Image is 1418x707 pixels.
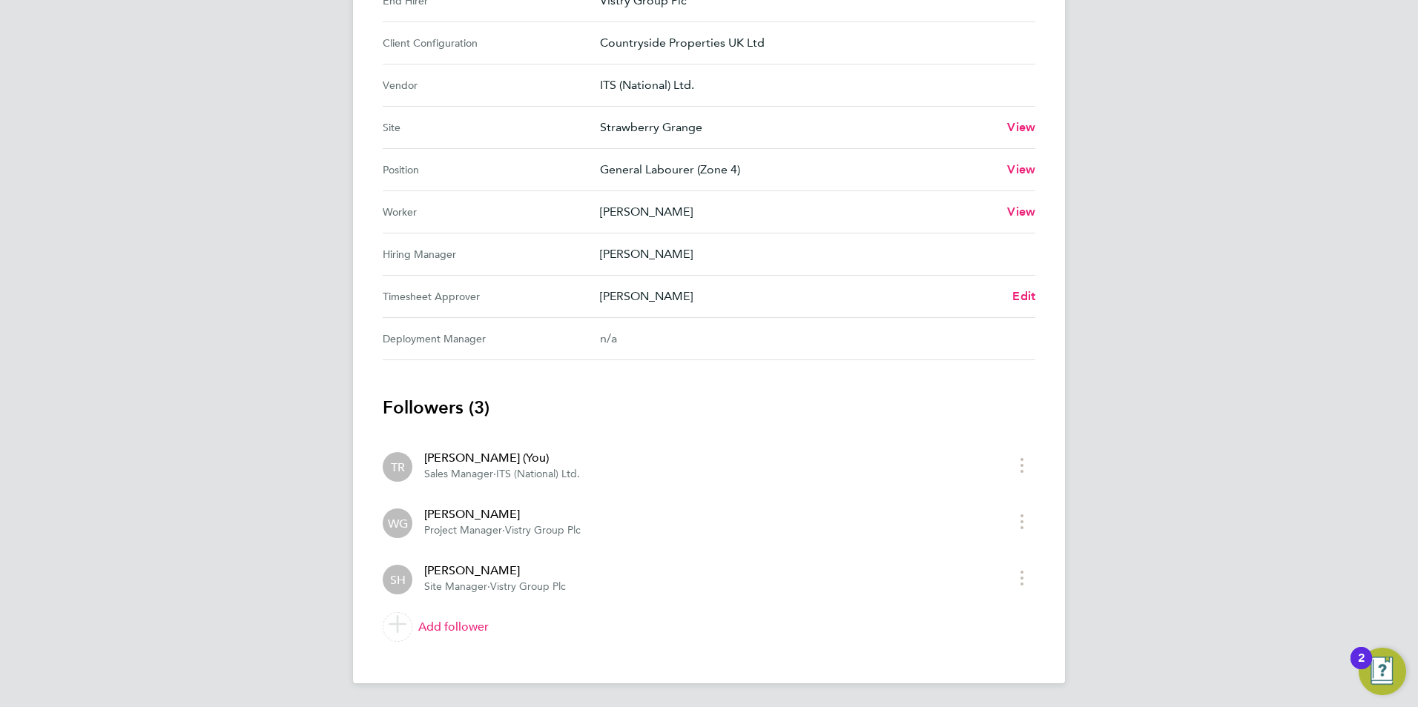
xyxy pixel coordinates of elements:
[383,288,600,305] div: Timesheet Approver
[496,468,580,480] span: ITS (National) Ltd.
[502,524,505,537] span: ·
[600,34,1023,52] p: Countryside Properties UK Ltd
[383,119,600,136] div: Site
[383,452,412,482] div: Tanya Rowse (You)
[383,606,1035,648] a: Add follower
[1007,205,1035,219] span: View
[1007,203,1035,221] a: View
[600,288,1000,305] p: [PERSON_NAME]
[424,505,581,523] div: [PERSON_NAME]
[600,161,995,179] p: General Labourer (Zone 4)
[600,203,995,221] p: [PERSON_NAME]
[383,330,600,348] div: Deployment Manager
[383,203,600,221] div: Worker
[600,119,995,136] p: Strawberry Grange
[493,468,496,480] span: ·
[1009,510,1035,533] button: timesheet menu
[600,76,1023,94] p: ITS (National) Ltd.
[424,449,580,467] div: [PERSON_NAME] (You)
[1007,162,1035,176] span: View
[1007,120,1035,134] span: View
[424,562,566,580] div: [PERSON_NAME]
[600,330,1012,348] div: n/a
[1358,658,1365,677] div: 2
[1009,454,1035,477] button: timesheet menu
[1012,289,1035,303] span: Edit
[383,565,412,594] div: Stephen Harrison
[383,161,600,179] div: Position
[383,245,600,263] div: Hiring Manager
[391,459,405,475] span: TR
[390,571,406,588] span: SH
[424,468,493,480] span: Sales Manager
[383,76,600,94] div: Vendor
[383,396,1035,419] h3: Followers (3)
[383,34,600,52] div: Client Configuration
[600,245,1023,263] p: [PERSON_NAME]
[424,524,502,537] span: Project Manager
[1007,161,1035,179] a: View
[1359,648,1406,695] button: Open Resource Center, 2 new notifications
[487,580,490,593] span: ·
[1007,119,1035,136] a: View
[1012,288,1035,305] a: Edit
[424,580,487,593] span: Site Manager
[1009,566,1035,589] button: timesheet menu
[505,524,581,537] span: Vistry Group Plc
[383,508,412,538] div: Wayne Gardner
[388,515,408,531] span: WG
[490,580,566,593] span: Vistry Group Plc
